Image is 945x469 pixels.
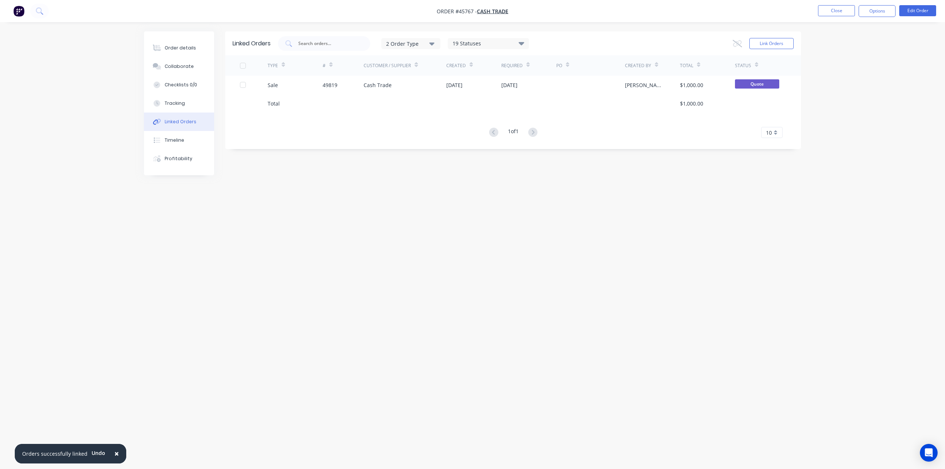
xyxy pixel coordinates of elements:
[501,81,518,89] div: [DATE]
[446,62,466,69] div: Created
[298,40,359,47] input: Search orders...
[87,448,109,459] button: Undo
[165,118,196,125] div: Linked Orders
[680,81,703,89] div: $1,000.00
[735,79,779,89] span: Quote
[323,62,326,69] div: #
[13,6,24,17] img: Factory
[625,81,665,89] div: [PERSON_NAME]
[501,62,523,69] div: Required
[165,63,194,70] div: Collaborate
[233,39,271,48] div: Linked Orders
[437,8,477,15] span: Order #45767 -
[165,100,185,107] div: Tracking
[735,62,751,69] div: Status
[165,155,192,162] div: Profitability
[144,131,214,149] button: Timeline
[144,94,214,113] button: Tracking
[680,62,693,69] div: Total
[144,39,214,57] button: Order details
[107,445,126,463] button: Close
[920,444,938,462] div: Open Intercom Messenger
[448,39,529,48] div: 19 Statuses
[364,62,411,69] div: Customer / Supplier
[899,5,936,16] button: Edit Order
[766,129,772,137] span: 10
[268,100,280,107] div: Total
[556,62,562,69] div: PO
[165,82,197,88] div: Checklists 0/0
[818,5,855,16] button: Close
[22,450,87,458] div: Orders successfully linked
[323,81,337,89] div: 49819
[268,81,278,89] div: Sale
[144,57,214,76] button: Collaborate
[381,38,440,49] button: 2 Order Type
[386,39,436,47] div: 2 Order Type
[477,8,508,15] a: Cash Trade
[144,113,214,131] button: Linked Orders
[749,38,794,49] button: Link Orders
[364,81,392,89] div: Cash Trade
[144,149,214,168] button: Profitability
[508,127,519,138] div: 1 of 1
[144,76,214,94] button: Checklists 0/0
[165,45,196,51] div: Order details
[680,100,703,107] div: $1,000.00
[859,5,896,17] button: Options
[114,448,119,459] span: ×
[446,81,463,89] div: [DATE]
[268,62,278,69] div: TYPE
[165,137,184,144] div: Timeline
[625,62,651,69] div: Created By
